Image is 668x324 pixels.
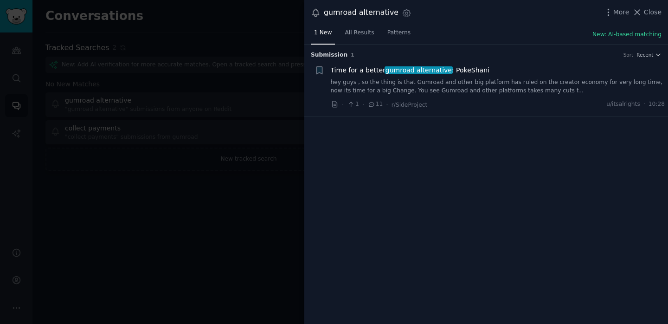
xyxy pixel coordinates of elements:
span: More [613,7,629,17]
div: gumroad alternative [324,7,398,19]
button: Recent [636,52,662,58]
span: u/itsalrights [606,100,640,109]
span: 1 [347,100,359,109]
div: Sort [623,52,634,58]
span: · [643,100,645,109]
span: Submission [311,51,347,59]
span: · [362,100,364,110]
span: · [342,100,344,110]
a: hey guys , so the thing is that Gumroad and other big platform has ruled on the creator economy f... [331,78,665,95]
span: Recent [636,52,653,58]
button: More [604,7,629,17]
a: 1 New [311,26,335,45]
span: 11 [367,100,383,109]
span: Patterns [387,29,411,37]
button: Close [632,7,662,17]
button: New: AI-based matching [592,31,662,39]
span: r/SideProject [392,102,428,108]
span: All Results [345,29,374,37]
span: 1 New [314,29,332,37]
span: 1 [351,52,354,58]
span: gumroad alternative [385,66,453,74]
a: Patterns [384,26,414,45]
a: All Results [341,26,377,45]
span: · [386,100,388,110]
span: Close [644,7,662,17]
span: 10:28 [649,100,665,109]
span: Time for a better : PokeShani [331,65,489,75]
a: Time for a bettergumroad alternative: PokeShani [331,65,489,75]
